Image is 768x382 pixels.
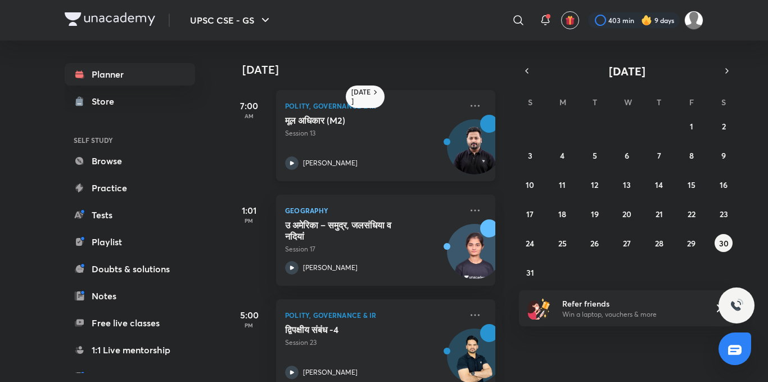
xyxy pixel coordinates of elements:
a: Company Logo [65,12,155,29]
button: August 23, 2025 [715,205,733,223]
button: August 1, 2025 [683,117,701,135]
button: August 24, 2025 [521,234,539,252]
p: [PERSON_NAME] [303,158,358,168]
a: 1:1 Live mentorship [65,339,195,361]
abbr: August 28, 2025 [655,238,663,249]
abbr: August 9, 2025 [721,150,726,161]
button: August 16, 2025 [715,176,733,194]
a: Doubts & solutions [65,258,195,280]
button: August 17, 2025 [521,205,539,223]
button: August 19, 2025 [586,205,604,223]
p: Polity, Governance & IR [285,308,462,322]
abbr: August 5, 2025 [593,150,597,161]
button: UPSC CSE - GS [183,9,279,32]
abbr: August 17, 2025 [526,209,534,219]
button: August 9, 2025 [715,146,733,164]
abbr: August 29, 2025 [687,238,695,249]
abbr: Saturday [721,97,726,107]
button: August 15, 2025 [683,176,701,194]
abbr: August 4, 2025 [560,150,564,161]
a: Notes [65,285,195,307]
abbr: August 2, 2025 [722,121,726,132]
abbr: August 19, 2025 [591,209,599,219]
img: Komal [684,11,703,30]
p: Win a laptop, vouchers & more [562,309,701,320]
button: August 27, 2025 [618,234,636,252]
abbr: Sunday [528,97,532,107]
p: PM [227,217,272,224]
img: ttu [730,299,743,312]
a: Planner [65,63,195,86]
button: August 22, 2025 [683,205,701,223]
button: August 4, 2025 [553,146,571,164]
a: Practice [65,177,195,199]
p: Session 17 [285,244,462,254]
abbr: August 7, 2025 [657,150,661,161]
button: August 6, 2025 [618,146,636,164]
abbr: Monday [559,97,566,107]
button: August 25, 2025 [553,234,571,252]
button: August 29, 2025 [683,234,701,252]
div: Store [92,95,121,108]
p: Polity, Governance & IR [285,99,462,113]
abbr: August 13, 2025 [623,179,631,190]
abbr: August 3, 2025 [528,150,532,161]
button: August 26, 2025 [586,234,604,252]
a: Browse [65,150,195,172]
abbr: August 12, 2025 [591,179,598,190]
h6: SELF STUDY [65,131,195,150]
button: August 31, 2025 [521,263,539,281]
abbr: Thursday [657,97,661,107]
a: Playlist [65,231,195,253]
button: August 21, 2025 [650,205,668,223]
abbr: August 8, 2025 [689,150,694,161]
h6: [DATE] [351,88,371,106]
abbr: August 22, 2025 [688,209,695,219]
button: August 10, 2025 [521,176,539,194]
a: Store [65,90,195,113]
h5: 5:00 [227,308,272,322]
p: [PERSON_NAME] [303,367,358,377]
abbr: August 6, 2025 [625,150,629,161]
abbr: Friday [689,97,694,107]
button: August 3, 2025 [521,146,539,164]
button: August 28, 2025 [650,234,668,252]
h5: उ अमेरिका – समुद्र, जलसंधिया व नदियां [285,219,425,242]
span: [DATE] [609,64,645,79]
button: August 11, 2025 [553,176,571,194]
button: August 18, 2025 [553,205,571,223]
abbr: August 30, 2025 [719,238,729,249]
p: Geography [285,204,462,217]
p: [PERSON_NAME] [303,263,358,273]
img: referral [528,297,550,320]
abbr: August 24, 2025 [526,238,534,249]
p: Session 23 [285,338,462,348]
h5: मूल अधिकार (M2) [285,115,425,126]
h5: 1:01 [227,204,272,217]
h6: Refer friends [562,298,701,309]
abbr: August 10, 2025 [526,179,534,190]
h4: [DATE] [242,63,507,77]
button: August 2, 2025 [715,117,733,135]
img: Avatar [448,230,502,284]
img: Company Logo [65,12,155,26]
button: August 20, 2025 [618,205,636,223]
abbr: August 18, 2025 [558,209,566,219]
button: August 5, 2025 [586,146,604,164]
h5: द्विपक्षीय संबंध -4 [285,324,425,335]
abbr: Wednesday [624,97,632,107]
abbr: August 11, 2025 [559,179,566,190]
abbr: August 1, 2025 [690,121,693,132]
button: August 30, 2025 [715,234,733,252]
button: [DATE] [535,63,719,79]
p: AM [227,113,272,119]
abbr: August 25, 2025 [558,238,567,249]
p: PM [227,322,272,329]
img: avatar [565,15,575,25]
abbr: August 27, 2025 [623,238,631,249]
h5: 7:00 [227,99,272,113]
a: Free live classes [65,312,195,334]
button: August 13, 2025 [618,176,636,194]
abbr: August 15, 2025 [688,179,695,190]
abbr: August 16, 2025 [720,179,728,190]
